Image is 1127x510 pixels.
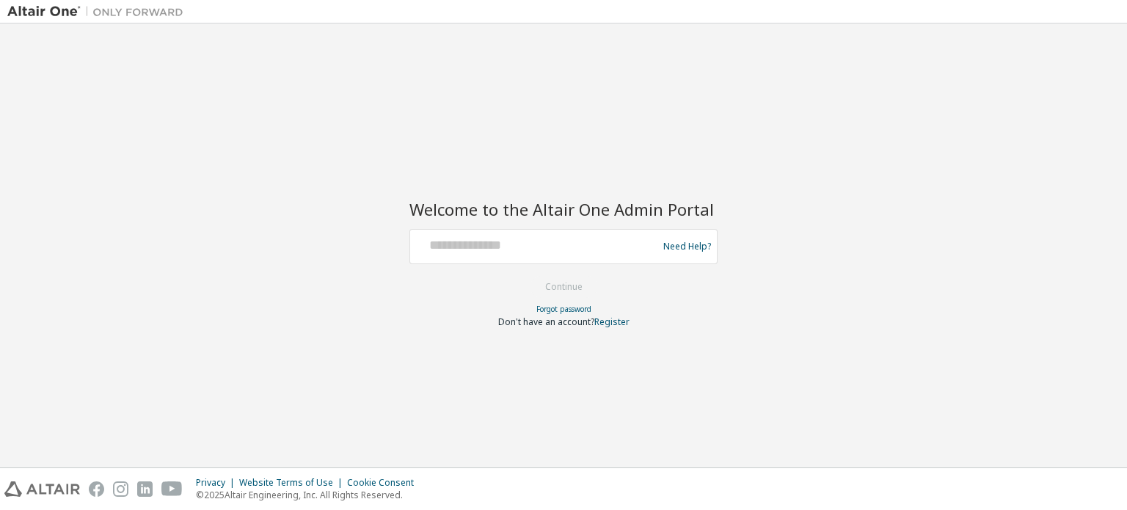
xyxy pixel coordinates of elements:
img: instagram.svg [113,481,128,497]
img: linkedin.svg [137,481,153,497]
img: youtube.svg [161,481,183,497]
img: Altair One [7,4,191,19]
a: Need Help? [663,246,711,247]
div: Website Terms of Use [239,477,347,489]
a: Forgot password [536,304,591,314]
img: altair_logo.svg [4,481,80,497]
a: Register [594,316,630,328]
span: Don't have an account? [498,316,594,328]
div: Cookie Consent [347,477,423,489]
p: © 2025 Altair Engineering, Inc. All Rights Reserved. [196,489,423,501]
div: Privacy [196,477,239,489]
img: facebook.svg [89,481,104,497]
h2: Welcome to the Altair One Admin Portal [409,199,718,219]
